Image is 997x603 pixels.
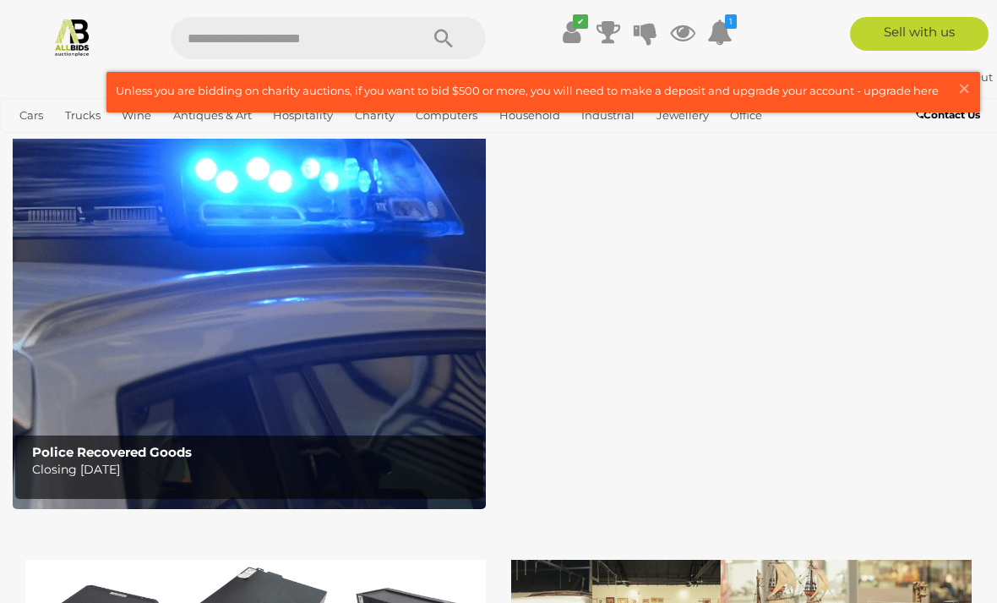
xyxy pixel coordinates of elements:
button: Search [401,17,486,59]
a: Antiques & Art [166,101,259,129]
a: Sports [13,129,61,157]
a: 1 [707,17,733,47]
span: | [938,70,941,84]
strong: Arkay [891,70,935,84]
a: Contact Us [916,106,984,124]
a: Computers [409,101,484,129]
a: [GEOGRAPHIC_DATA] [69,129,203,157]
a: ✔ [558,17,584,47]
img: Allbids.com.au [52,17,92,57]
a: Sell with us [850,17,989,51]
a: Cars [13,101,50,129]
a: Household [493,101,567,129]
i: 1 [725,14,737,29]
a: Charity [348,101,401,129]
a: Arkay [891,70,938,84]
p: Closing [DATE] [32,459,476,480]
a: Industrial [575,101,641,129]
a: Wine [115,101,158,129]
span: × [956,72,972,105]
i: ✔ [573,14,588,29]
a: Office [723,101,769,129]
img: Police Recovered Goods [13,94,486,509]
a: Jewellery [650,101,716,129]
b: Police Recovered Goods [32,444,192,460]
b: Contact Us [916,108,980,121]
a: Sign Out [944,70,993,84]
a: Hospitality [266,101,340,129]
a: Trucks [58,101,107,129]
a: Police Recovered Goods Police Recovered Goods Closing [DATE] [13,94,486,509]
